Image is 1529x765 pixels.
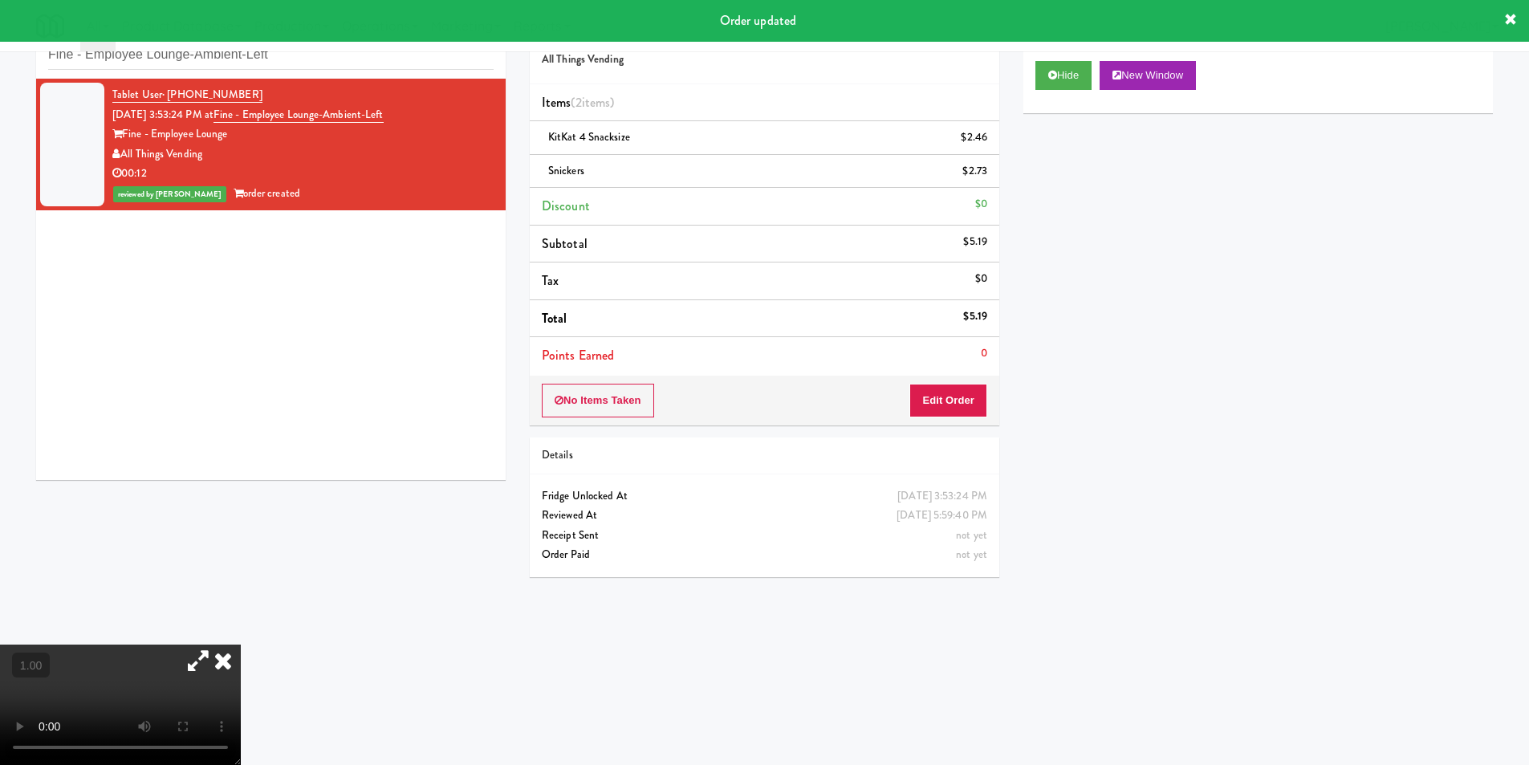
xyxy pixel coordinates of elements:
[112,144,494,165] div: All Things Vending
[1100,61,1196,90] button: New Window
[963,232,987,252] div: $5.19
[113,186,226,202] span: reviewed by [PERSON_NAME]
[542,506,987,526] div: Reviewed At
[542,309,567,328] span: Total
[542,271,559,290] span: Tax
[956,527,987,543] span: not yet
[542,197,590,215] span: Discount
[234,185,300,201] span: order created
[956,547,987,562] span: not yet
[720,11,796,30] span: Order updated
[548,129,630,144] span: KitKat 4 Snacksize
[36,79,506,210] li: Tablet User· [PHONE_NUMBER][DATE] 3:53:24 PM atFine - Employee Lounge-Ambient-LeftFine - Employee...
[975,194,987,214] div: $0
[542,93,614,112] span: Items
[112,107,213,122] span: [DATE] 3:53:24 PM at
[897,506,987,526] div: [DATE] 5:59:40 PM
[961,128,987,148] div: $2.46
[542,545,987,565] div: Order Paid
[542,384,654,417] button: No Items Taken
[963,307,987,327] div: $5.19
[112,87,262,103] a: Tablet User· [PHONE_NUMBER]
[981,344,987,364] div: 0
[548,163,584,178] span: Snickers
[1035,61,1092,90] button: Hide
[542,446,987,466] div: Details
[897,486,987,507] div: [DATE] 3:53:24 PM
[542,234,588,253] span: Subtotal
[48,40,494,70] input: Search vision orders
[909,384,987,417] button: Edit Order
[213,107,384,123] a: Fine - Employee Lounge-Ambient-Left
[542,526,987,546] div: Receipt Sent
[542,486,987,507] div: Fridge Unlocked At
[582,93,611,112] ng-pluralize: items
[571,93,614,112] span: (2 )
[112,124,494,144] div: Fine - Employee Lounge
[962,161,987,181] div: $2.73
[542,54,987,66] h5: All Things Vending
[112,164,494,184] div: 00:12
[975,269,987,289] div: $0
[162,87,262,102] span: · [PHONE_NUMBER]
[542,346,614,364] span: Points Earned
